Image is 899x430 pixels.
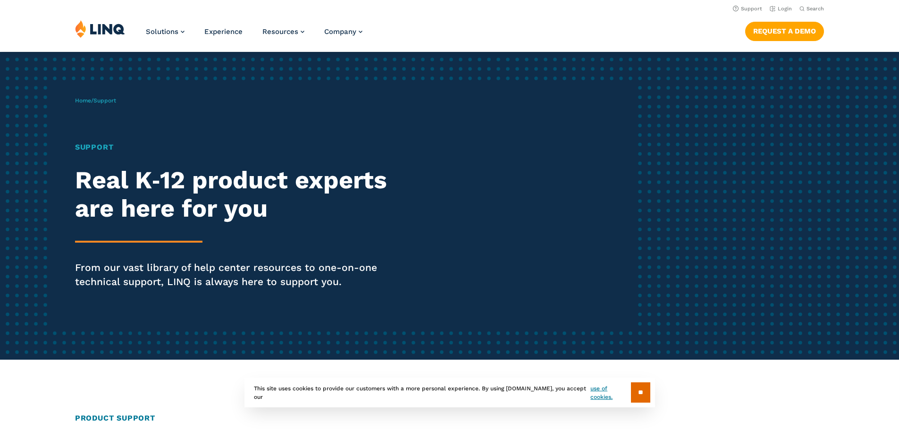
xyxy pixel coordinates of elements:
[799,5,824,12] button: Open Search Bar
[146,27,178,36] span: Solutions
[146,27,185,36] a: Solutions
[262,27,304,36] a: Resources
[770,6,792,12] a: Login
[204,27,243,36] a: Experience
[75,97,91,104] a: Home
[75,20,125,38] img: LINQ | K‑12 Software
[93,97,116,104] span: Support
[75,142,421,153] h1: Support
[745,20,824,41] nav: Button Navigation
[75,97,116,104] span: /
[807,6,824,12] span: Search
[262,27,298,36] span: Resources
[244,378,655,407] div: This site uses cookies to provide our customers with a more personal experience. By using [DOMAIN...
[745,22,824,41] a: Request a Demo
[75,166,421,223] h2: Real K‑12 product experts are here for you
[146,20,362,51] nav: Primary Navigation
[75,261,421,289] p: From our vast library of help center resources to one-on-one technical support, LINQ is always he...
[590,384,630,401] a: use of cookies.
[324,27,356,36] span: Company
[324,27,362,36] a: Company
[733,6,762,12] a: Support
